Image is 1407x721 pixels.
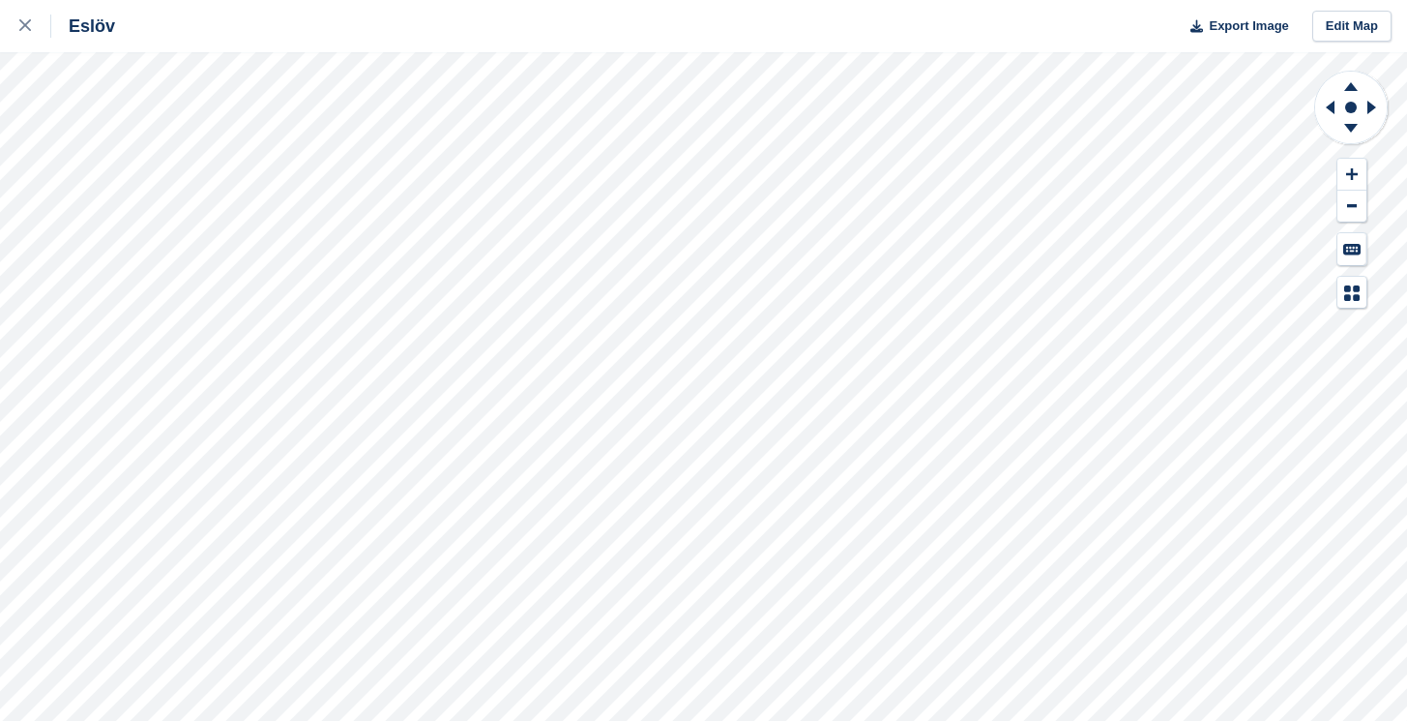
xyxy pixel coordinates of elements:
[1337,191,1366,223] button: Zoom Out
[1337,277,1366,309] button: Map Legend
[1312,11,1392,43] a: Edit Map
[51,15,115,38] div: Eslöv
[1209,16,1288,36] span: Export Image
[1337,233,1366,265] button: Keyboard Shortcuts
[1337,159,1366,191] button: Zoom In
[1179,11,1289,43] button: Export Image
